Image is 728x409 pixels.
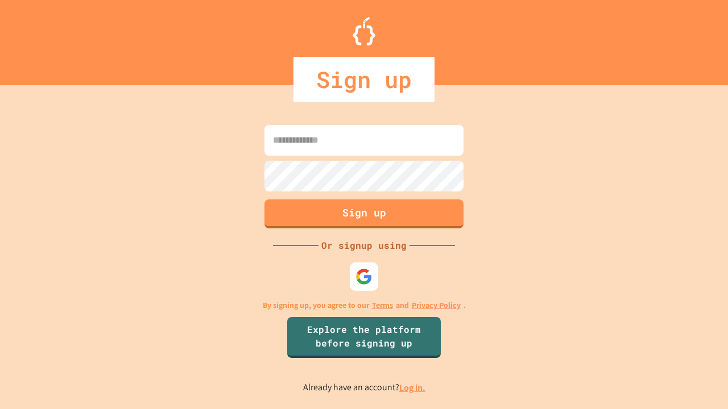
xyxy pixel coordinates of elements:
[412,299,461,311] a: Privacy Policy
[293,57,435,102] div: Sign up
[399,382,425,394] a: Log in.
[263,299,466,311] p: By signing up, you agree to our and .
[318,239,409,252] div: Or signup using
[287,317,441,358] a: Explore the platform before signing up
[372,299,393,311] a: Terms
[303,381,425,395] p: Already have an account?
[264,199,464,228] button: Sign up
[353,17,375,45] img: Logo.svg
[355,268,373,285] img: google-icon.svg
